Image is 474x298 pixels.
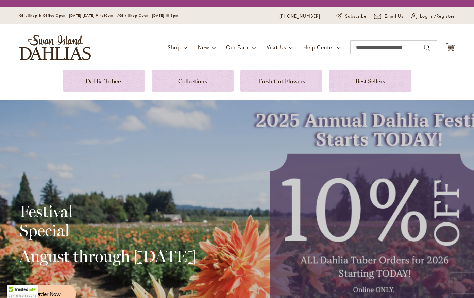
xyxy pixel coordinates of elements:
span: Log In/Register [420,13,455,20]
span: Help Center [303,44,334,51]
span: Our Farm [226,44,249,51]
a: Subscribe [336,13,367,20]
span: Email Us [385,13,404,20]
span: Gift Shop Open - [DATE] 10-3pm [119,13,179,18]
span: Gift Shop & Office Open - [DATE]-[DATE] 9-4:30pm / [19,13,119,18]
span: Visit Us [267,44,286,51]
button: Search [424,42,430,53]
span: Subscribe [345,13,367,20]
span: New [198,44,209,51]
span: Shop [168,44,181,51]
h2: Festival Special [19,202,196,240]
a: store logo [19,35,91,60]
span: Order Now [35,290,61,298]
a: [PHONE_NUMBER] [279,13,320,20]
a: Log In/Register [411,13,455,20]
a: Email Us [374,13,404,20]
h2: August through [DATE] [19,247,196,266]
div: TrustedSite Certified [7,285,38,298]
